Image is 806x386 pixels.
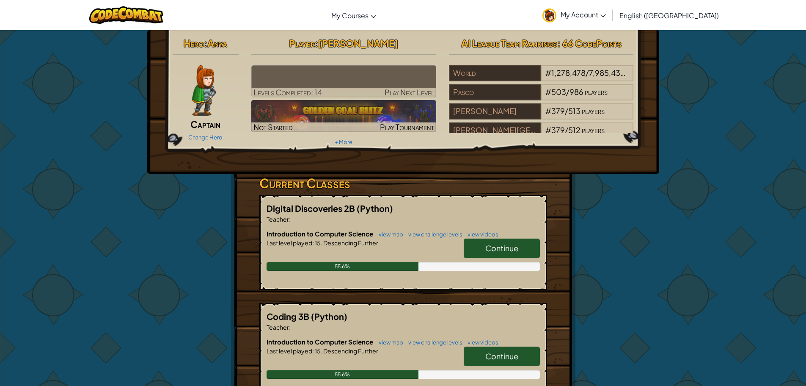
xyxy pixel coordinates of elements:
span: 15. [314,347,322,355]
a: view challenge levels [404,231,462,238]
span: 379 [551,125,565,135]
span: (Python) [311,311,347,322]
a: Pasco#503/986players [449,92,634,102]
span: : [289,323,291,331]
span: : [204,37,207,49]
span: / [586,68,589,78]
div: 55.6% [267,262,418,271]
img: Golden Goal [251,100,436,132]
span: Digital Discoveries 2B [267,203,357,214]
span: : [312,239,314,247]
img: CodeCombat logo [89,6,163,24]
span: Last level played [267,239,312,247]
span: players [626,68,649,78]
div: [PERSON_NAME][GEOGRAPHIC_DATA] [449,122,541,139]
a: [PERSON_NAME][GEOGRAPHIC_DATA]#379/512players [449,131,634,140]
span: English ([GEOGRAPHIC_DATA]) [619,11,719,20]
span: My Account [561,10,606,19]
span: players [582,125,605,135]
a: Play Next Level [251,65,436,97]
a: view videos [463,231,498,238]
span: AI League Team Rankings [461,37,557,49]
span: # [545,125,551,135]
span: / [566,87,569,97]
a: view map [374,339,403,346]
span: : [289,215,291,223]
span: 15. [314,239,322,247]
span: Player [289,37,315,49]
span: Play Next Level [385,87,434,97]
span: Descending Further [322,347,378,355]
a: view challenge levels [404,339,462,346]
span: Continue [485,351,518,361]
span: (Python) [357,203,393,214]
a: English ([GEOGRAPHIC_DATA]) [615,4,723,27]
span: Levels Completed: 14 [253,87,322,97]
span: Hero [184,37,204,49]
span: Introduction to Computer Science [267,230,374,238]
a: view map [374,231,403,238]
span: [PERSON_NAME] [318,37,398,49]
span: : [312,347,314,355]
span: Last level played [267,347,312,355]
img: avatar [542,8,556,22]
span: My Courses [331,11,369,20]
span: players [582,106,605,116]
span: Anya [207,37,227,49]
a: World#1,278,478/7,985,436players [449,73,634,83]
span: 513 [568,106,580,116]
span: 7,985,436 [589,68,625,78]
div: 55.6% [267,370,418,379]
span: 379 [551,106,565,116]
span: 986 [569,87,583,97]
span: 512 [568,125,580,135]
span: : [315,37,318,49]
a: My Account [538,2,610,28]
a: + More [335,139,352,145]
a: view videos [463,339,498,346]
span: Teacher [267,215,289,223]
span: 1,278,478 [551,68,586,78]
span: Coding 3B [267,311,311,322]
a: Not StartedPlay Tournament [251,100,436,132]
span: Teacher [267,323,289,331]
span: Continue [485,243,518,253]
span: / [565,106,568,116]
span: # [545,68,551,78]
h3: Current Classes [259,174,547,193]
span: 503 [551,87,566,97]
a: [PERSON_NAME]#379/513players [449,111,634,121]
span: Captain [190,118,220,130]
span: # [545,87,551,97]
span: # [545,106,551,116]
span: Play Tournament [380,122,434,132]
a: Change Hero [188,134,223,141]
div: Pasco [449,84,541,100]
span: Introduction to Computer Science [267,338,374,346]
div: World [449,65,541,81]
img: captain-pose.png [192,65,216,116]
span: Descending Further [322,239,378,247]
div: [PERSON_NAME] [449,103,541,119]
span: Not Started [253,122,293,132]
a: My Courses [327,4,380,27]
span: : 66 CodePoints [557,37,622,49]
span: players [585,87,608,97]
span: / [565,125,568,135]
